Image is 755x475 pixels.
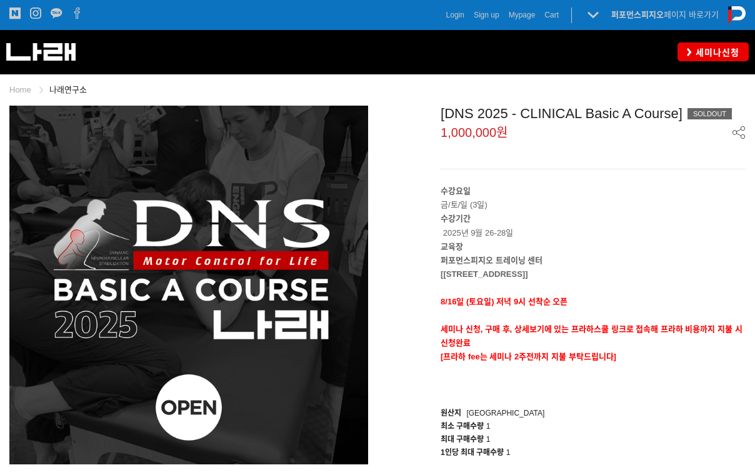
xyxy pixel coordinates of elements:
[441,126,507,139] span: 1,000,000원
[441,352,616,361] span: [프라하 fee는 세미나 2주전까지 지불 부탁드립니다]
[441,324,742,347] strong: 세미나 신청, 구매 후, 상세보기에 있는 프라하스쿨 링크로 접속해 프라하 비용까지 지불 시 신청완료
[687,108,732,119] div: SOLDOUT
[486,435,491,444] span: 1
[49,85,87,94] a: 나래연구소
[509,9,536,21] a: Mypage
[441,242,463,251] strong: 교육장
[474,9,499,21] a: Sign up
[441,106,746,122] div: [DNS 2025 - CLINICAL Basic A Course]
[611,10,664,19] strong: 퍼포먼스피지오
[441,448,504,457] span: 1인당 최대 구매수량
[441,214,471,223] strong: 수강기간
[466,409,544,417] span: [GEOGRAPHIC_DATA]
[441,256,542,265] strong: 퍼포먼스피지오 트레이닝 센터
[692,46,739,59] span: 세미나신청
[441,435,484,444] span: 최대 구매수량
[544,9,559,21] a: Cart
[441,186,471,196] strong: 수강요일
[486,422,491,431] span: 1
[611,10,719,19] a: 퍼포먼스피지오페이지 바로가기
[9,85,31,94] a: Home
[446,9,464,21] a: Login
[441,269,527,279] strong: [[STREET_ADDRESS]]
[441,184,746,212] p: 금/토/일 (3일)
[441,297,567,306] span: 8/16일 (토요일) 저녁 9시 선착순 오픈
[677,42,749,61] a: 세미나신청
[441,409,461,417] span: 원산지
[441,212,746,239] p: 2025년 9월 26-28일
[506,448,511,457] span: 1
[441,422,484,431] span: 최소 구매수량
